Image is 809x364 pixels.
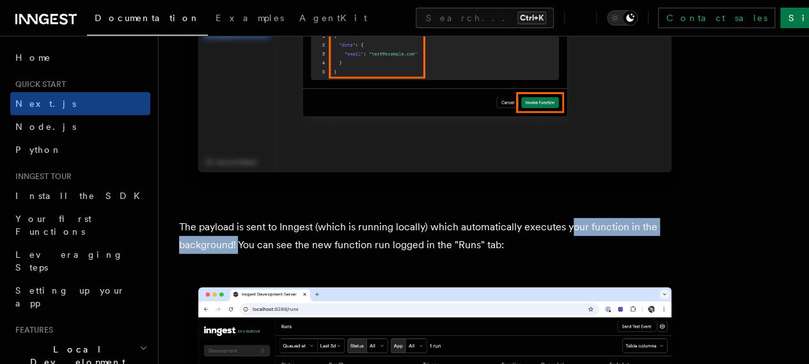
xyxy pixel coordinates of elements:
[10,92,150,115] a: Next.js
[95,13,200,23] span: Documentation
[179,218,691,254] p: The payload is sent to Inngest (which is running locally) which automatically executes your funct...
[517,12,546,24] kbd: Ctrl+K
[299,13,367,23] span: AgentKit
[15,122,76,132] span: Node.js
[10,184,150,207] a: Install the SDK
[216,13,284,23] span: Examples
[15,145,62,155] span: Python
[10,115,150,138] a: Node.js
[10,79,66,90] span: Quick start
[15,99,76,109] span: Next.js
[10,279,150,315] a: Setting up your app
[10,171,72,182] span: Inngest tour
[10,46,150,69] a: Home
[87,4,208,36] a: Documentation
[15,214,91,237] span: Your first Functions
[208,4,292,35] a: Examples
[10,207,150,243] a: Your first Functions
[10,138,150,161] a: Python
[15,191,148,201] span: Install the SDK
[416,8,554,28] button: Search...Ctrl+K
[607,10,638,26] button: Toggle dark mode
[292,4,375,35] a: AgentKit
[15,249,123,273] span: Leveraging Steps
[10,243,150,279] a: Leveraging Steps
[15,51,51,64] span: Home
[10,325,53,335] span: Features
[15,285,125,308] span: Setting up your app
[658,8,775,28] a: Contact sales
